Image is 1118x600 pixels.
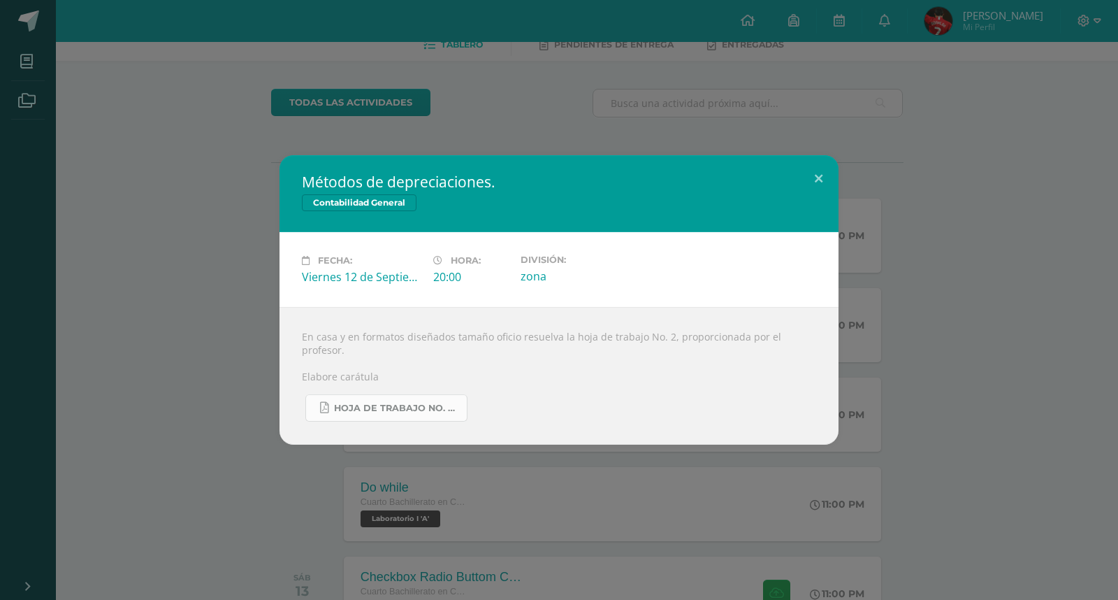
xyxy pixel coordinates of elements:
span: Contabilidad General [302,194,416,211]
button: Close (Esc) [799,155,838,203]
div: 20:00 [433,269,509,285]
h2: Métodos de depreciaciones. [302,172,816,192]
div: zona [521,269,641,284]
div: En casa y en formatos diseñados tamaño oficio resuelva la hoja de trabajo No. 2, proporcionada po... [279,307,838,445]
span: Hora: [451,255,481,266]
label: División: [521,255,641,265]
a: Hoja de trabajo No. 2 Contabilidad.pdf [305,394,467,422]
span: Hoja de trabajo No. 2 Contabilidad.pdf [334,403,460,414]
span: Fecha: [318,255,352,266]
div: Viernes 12 de Septiembre [302,269,422,285]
